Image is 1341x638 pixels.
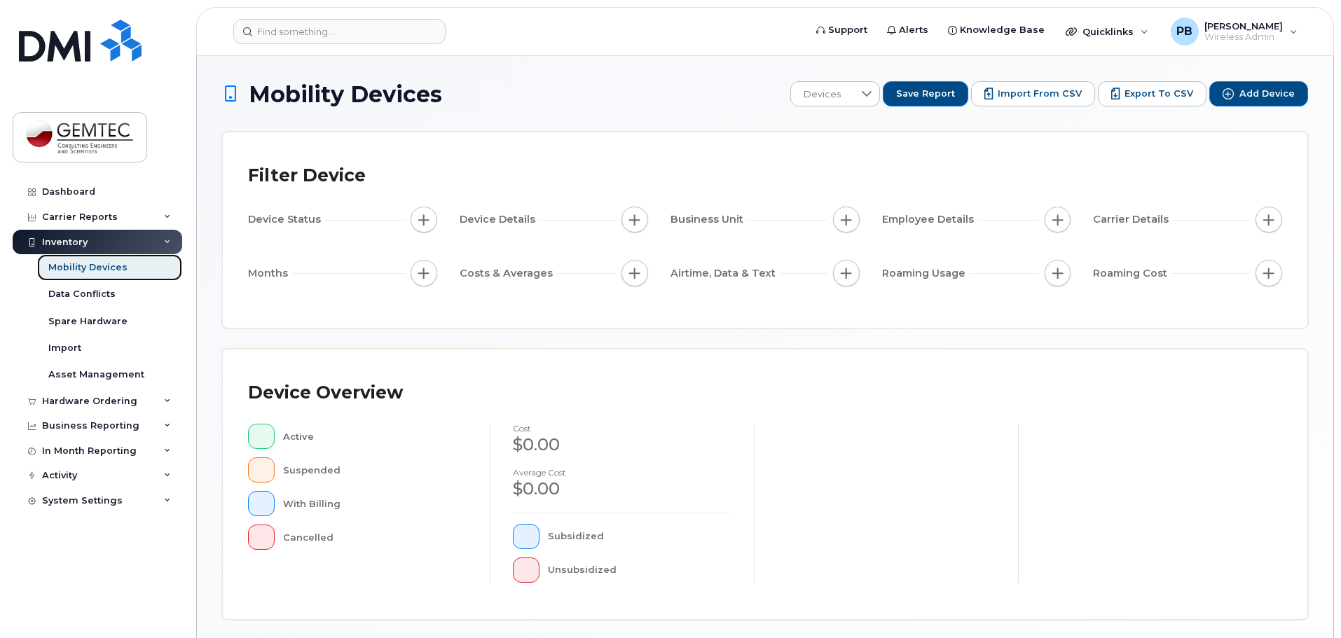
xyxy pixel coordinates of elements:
[1239,88,1295,100] span: Add Device
[460,266,557,281] span: Costs & Averages
[896,88,955,100] span: Save Report
[883,81,968,106] button: Save Report
[513,477,731,501] div: $0.00
[248,375,403,411] div: Device Overview
[248,212,325,227] span: Device Status
[670,212,748,227] span: Business Unit
[283,525,468,550] div: Cancelled
[1093,212,1173,227] span: Carrier Details
[460,212,539,227] span: Device Details
[548,524,732,549] div: Subsidized
[882,266,970,281] span: Roaming Usage
[998,88,1082,100] span: Import from CSV
[283,424,468,449] div: Active
[1093,266,1171,281] span: Roaming Cost
[283,491,468,516] div: With Billing
[513,424,731,433] h4: cost
[283,457,468,483] div: Suspended
[248,158,366,194] div: Filter Device
[882,212,978,227] span: Employee Details
[248,266,292,281] span: Months
[670,266,780,281] span: Airtime, Data & Text
[791,82,853,107] span: Devices
[548,557,732,583] div: Unsubsidized
[249,82,442,106] span: Mobility Devices
[1125,88,1193,100] span: Export to CSV
[1098,81,1206,106] button: Export to CSV
[513,468,731,477] h4: Average cost
[1209,81,1308,106] button: Add Device
[513,433,731,457] div: $0.00
[971,81,1095,106] button: Import from CSV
